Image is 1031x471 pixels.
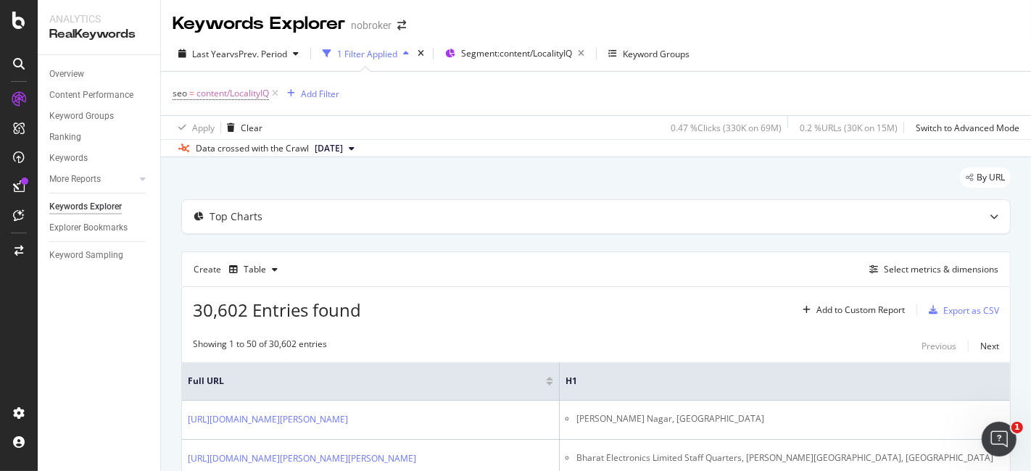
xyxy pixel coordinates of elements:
div: Export as CSV [943,304,999,317]
div: Overview [49,67,84,82]
div: Switch to Advanced Mode [916,122,1019,134]
a: Keyword Sampling [49,248,150,263]
button: Previous [922,338,956,355]
div: legacy label [960,167,1011,188]
div: Add Filter [301,88,339,100]
div: Showing 1 to 50 of 30,602 entries [193,338,327,355]
button: Last YearvsPrev. Period [173,42,305,65]
span: content/LocalityIQ [196,83,269,104]
div: Clear [241,122,262,134]
button: Export as CSV [923,299,999,322]
button: Keyword Groups [603,42,695,65]
div: Apply [192,122,215,134]
div: Create [194,258,283,281]
a: [URL][DOMAIN_NAME][PERSON_NAME] [188,412,348,427]
div: times [415,46,427,61]
li: [PERSON_NAME] Nagar, [GEOGRAPHIC_DATA] [576,412,1004,425]
button: [DATE] [309,140,360,157]
span: seo [173,87,187,99]
div: Next [980,340,999,352]
a: More Reports [49,172,136,187]
button: Select metrics & dimensions [864,261,998,278]
div: Add to Custom Report [816,306,905,314]
span: = [189,87,194,99]
div: Keywords [49,151,88,166]
div: Ranking [49,130,81,145]
iframe: Intercom live chat [982,422,1016,457]
div: Top Charts [210,209,262,224]
button: Clear [221,116,262,139]
div: 0.2 % URLs ( 30K on 15M ) [800,122,898,134]
a: Explorer Bookmarks [49,220,150,236]
a: Overview [49,67,150,82]
div: Keywords Explorer [49,199,122,214]
span: By URL [977,173,1005,182]
li: Bharat Electronics Limited Staff Quarters, [PERSON_NAME][GEOGRAPHIC_DATA], [GEOGRAPHIC_DATA] [576,451,1004,464]
a: Content Performance [49,88,150,103]
div: Table [244,265,266,274]
div: arrow-right-arrow-left [397,20,406,30]
div: Keyword Groups [623,48,690,60]
div: Select metrics & dimensions [884,263,998,275]
div: Explorer Bookmarks [49,220,128,236]
a: Ranking [49,130,150,145]
a: Keywords [49,151,150,166]
div: 1 Filter Applied [337,48,397,60]
a: Keyword Groups [49,109,150,124]
button: Segment:content/LocalityIQ [439,42,590,65]
span: Full URL [188,375,524,388]
div: Content Performance [49,88,133,103]
a: [URL][DOMAIN_NAME][PERSON_NAME][PERSON_NAME] [188,451,416,466]
a: Keywords Explorer [49,199,150,214]
div: Keywords Explorer [173,12,345,36]
div: More Reports [49,172,101,187]
div: Previous [922,340,956,352]
button: 1 Filter Applied [317,42,415,65]
span: H1 [566,375,982,388]
div: Analytics [49,12,149,26]
span: 30,602 Entries found [193,298,361,322]
button: Next [980,338,999,355]
div: nobroker [351,18,392,33]
span: 2025 Sep. 1st [315,142,343,155]
div: Keyword Sampling [49,248,123,263]
button: Table [223,258,283,281]
div: Data crossed with the Crawl [196,142,309,155]
button: Switch to Advanced Mode [910,116,1019,139]
button: Apply [173,116,215,139]
span: Segment: content/LocalityIQ [461,47,572,59]
span: Last Year [192,48,230,60]
span: 1 [1011,422,1023,433]
div: RealKeywords [49,26,149,43]
span: vs Prev. Period [230,48,287,60]
button: Add Filter [281,85,339,102]
button: Add to Custom Report [797,299,905,322]
div: Keyword Groups [49,109,114,124]
div: 0.47 % Clicks ( 330K on 69M ) [671,122,782,134]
